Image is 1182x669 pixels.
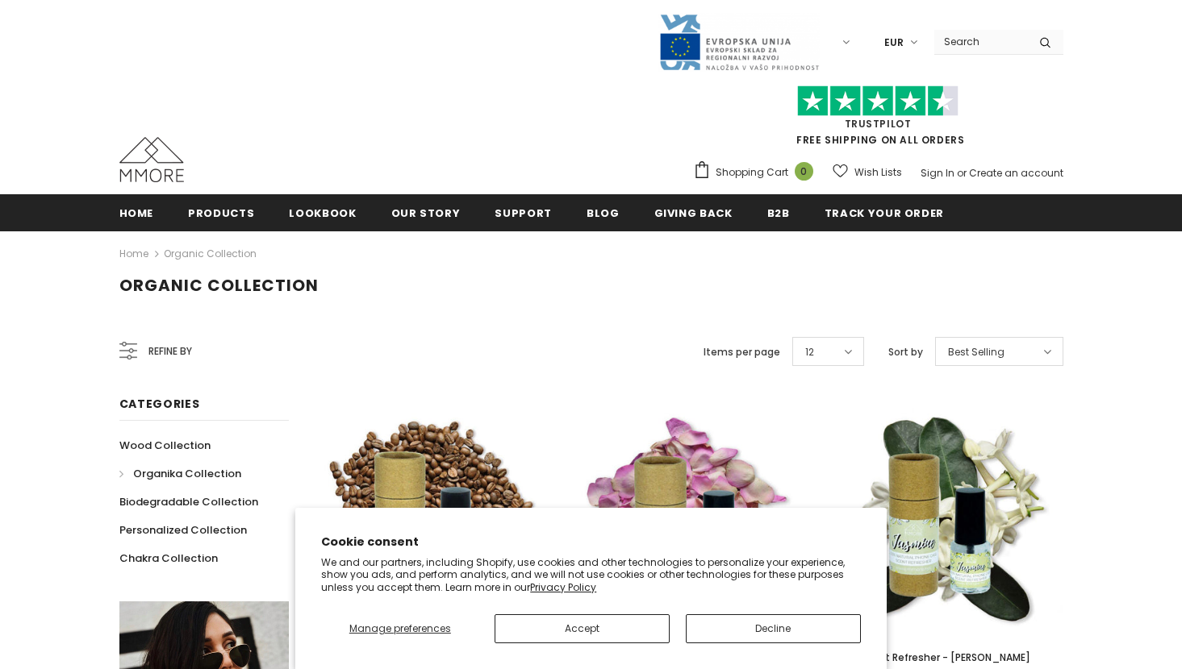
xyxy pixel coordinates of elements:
[654,194,733,231] a: Giving back
[119,551,218,566] span: Chakra Collection
[119,244,148,264] a: Home
[289,194,356,231] a: Lookbook
[530,580,596,594] a: Privacy Policy
[767,206,790,221] span: B2B
[767,194,790,231] a: B2B
[188,206,254,221] span: Products
[495,614,670,643] button: Accept
[884,35,904,51] span: EUR
[495,206,552,221] span: support
[921,166,954,180] a: Sign In
[391,206,461,221] span: Our Story
[658,35,820,48] a: Javni Razpis
[587,206,620,221] span: Blog
[321,556,861,594] p: We and our partners, including Shopify, use cookies and other technologies to personalize your ex...
[888,344,923,360] label: Sort by
[704,344,780,360] label: Items per page
[119,194,154,231] a: Home
[854,164,902,181] span: Wish Lists
[693,160,821,185] a: Shopping Cart 0
[349,621,451,635] span: Manage preferences
[957,166,967,180] span: or
[119,274,319,297] span: Organic Collection
[948,344,1004,360] span: Best Selling
[495,194,552,231] a: support
[825,194,944,231] a: Track your order
[829,649,1063,667] a: Scent Refresher - [PERSON_NAME]
[686,614,861,643] button: Decline
[658,13,820,72] img: Javni Razpis
[797,85,959,117] img: Trust Pilot Stars
[805,344,814,360] span: 12
[795,162,813,181] span: 0
[119,396,200,412] span: Categories
[133,466,241,481] span: Organika Collection
[119,544,218,572] a: Chakra Collection
[825,206,944,221] span: Track your order
[119,522,247,538] span: Personalized Collection
[969,166,1063,180] a: Create an account
[148,343,192,360] span: Refine by
[654,206,733,221] span: Giving back
[934,30,1027,53] input: Search Site
[845,117,912,131] a: Trustpilot
[119,488,258,516] a: Biodegradable Collection
[164,247,257,260] a: Organic Collection
[188,194,254,231] a: Products
[321,534,861,551] h2: Cookie consent
[119,206,154,221] span: Home
[119,494,258,509] span: Biodegradable Collection
[119,459,241,488] a: Organika Collection
[119,431,211,459] a: Wood Collection
[861,650,1030,664] span: Scent Refresher - [PERSON_NAME]
[693,93,1063,147] span: FREE SHIPPING ON ALL ORDERS
[833,158,902,186] a: Wish Lists
[321,614,478,643] button: Manage preferences
[289,206,356,221] span: Lookbook
[119,438,211,453] span: Wood Collection
[587,194,620,231] a: Blog
[119,137,184,182] img: MMORE Cases
[119,516,247,544] a: Personalized Collection
[391,194,461,231] a: Our Story
[716,164,788,181] span: Shopping Cart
